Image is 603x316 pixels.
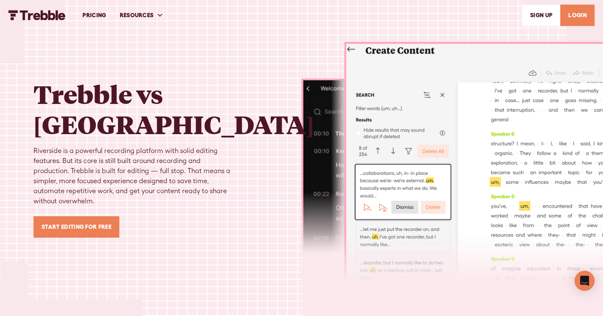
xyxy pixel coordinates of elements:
a: SIGn UP [522,5,560,26]
div: RESOURCES [113,1,170,30]
a: LOGIN [560,5,595,26]
div: Riverside is a powerful recording platform with solid editing features. But its core is still bui... [33,146,234,206]
a: Start Editing for Free [33,216,119,238]
a: PRICING [76,1,113,30]
div: Open Intercom Messenger [575,271,595,291]
a: home [8,10,66,20]
h1: Trebble vs [GEOGRAPHIC_DATA] [33,79,314,139]
img: Trebble FM Logo [8,10,66,20]
div: RESOURCES [120,11,154,20]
